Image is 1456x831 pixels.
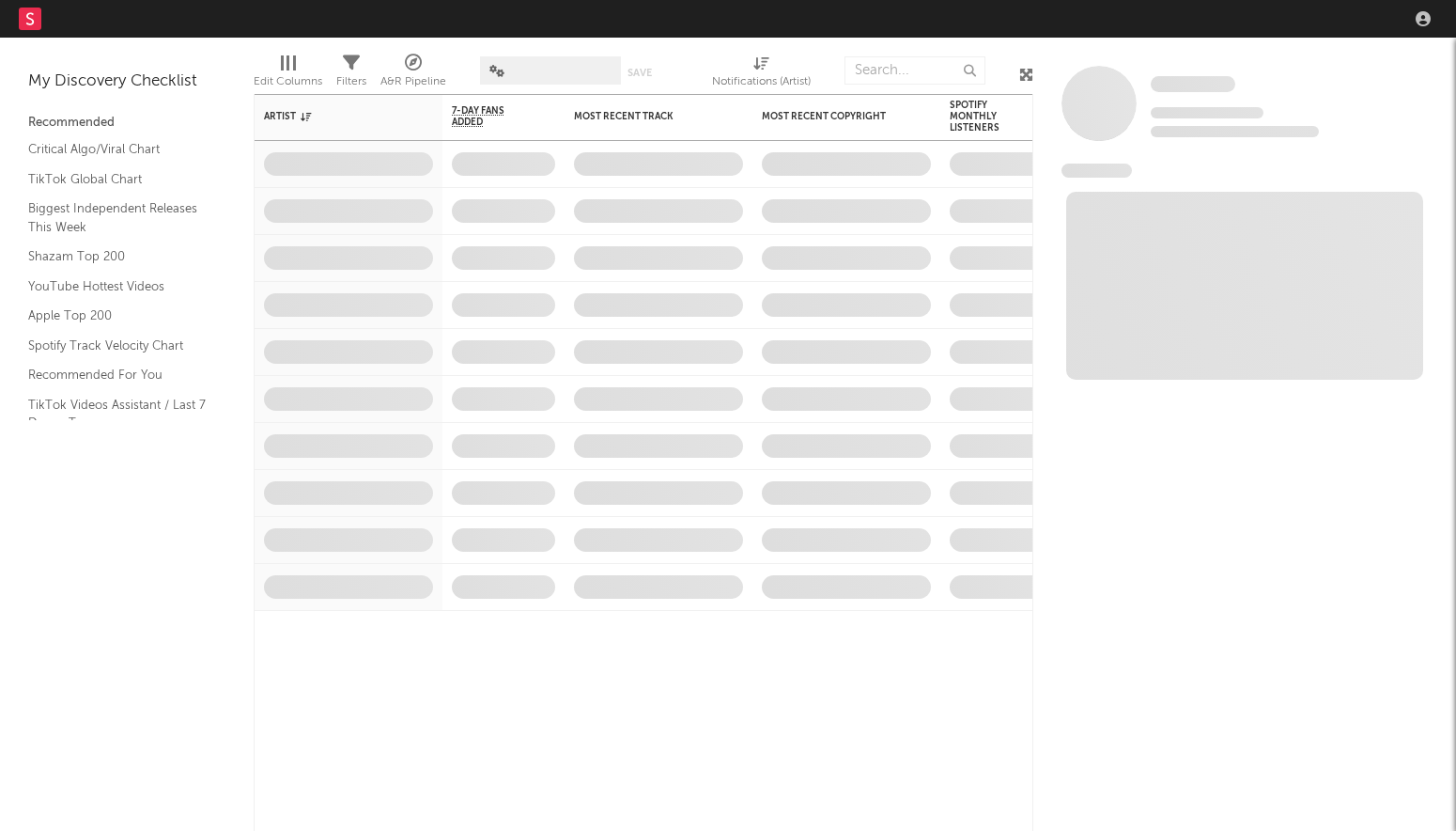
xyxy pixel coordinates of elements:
[762,111,903,122] div: Most Recent Copyright
[574,111,715,122] div: Most Recent Track
[28,365,207,385] a: Recommended For You
[28,112,225,134] div: Recommended
[28,169,207,190] a: TikTok Global Chart
[1151,76,1235,92] span: Some Artist
[627,68,652,78] button: Save
[264,111,405,122] div: Artist
[28,336,207,356] a: Spotify Track Velocity Chart
[28,139,207,160] a: Critical Algo/Viral Chart
[336,71,366,93] div: Filters
[28,276,207,297] a: YouTube Hottest Videos
[712,47,811,102] div: Notifications (Artist)
[844,56,985,85] input: Search...
[254,47,322,102] div: Edit Columns
[380,47,446,102] div: A&R Pipeline
[1151,126,1319,137] span: 0 fans last week
[950,100,1015,133] div: Spotify Monthly Listeners
[28,395,207,433] a: TikTok Videos Assistant / Last 7 Days - Top
[1061,164,1132,178] span: News Feed
[336,47,366,102] div: Filters
[1151,107,1263,118] span: Tracking Since: [DATE]
[28,246,207,267] a: Shazam Top 200
[452,105,527,128] span: 7-Day Fans Added
[28,198,207,237] a: Biggest Independent Releases This Week
[380,71,446,93] div: A&R Pipeline
[28,306,207,326] a: Apple Top 200
[1151,75,1235,94] a: Some Artist
[28,71,225,93] div: My Discovery Checklist
[254,71,322,93] div: Edit Columns
[712,71,811,93] div: Notifications (Artist)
